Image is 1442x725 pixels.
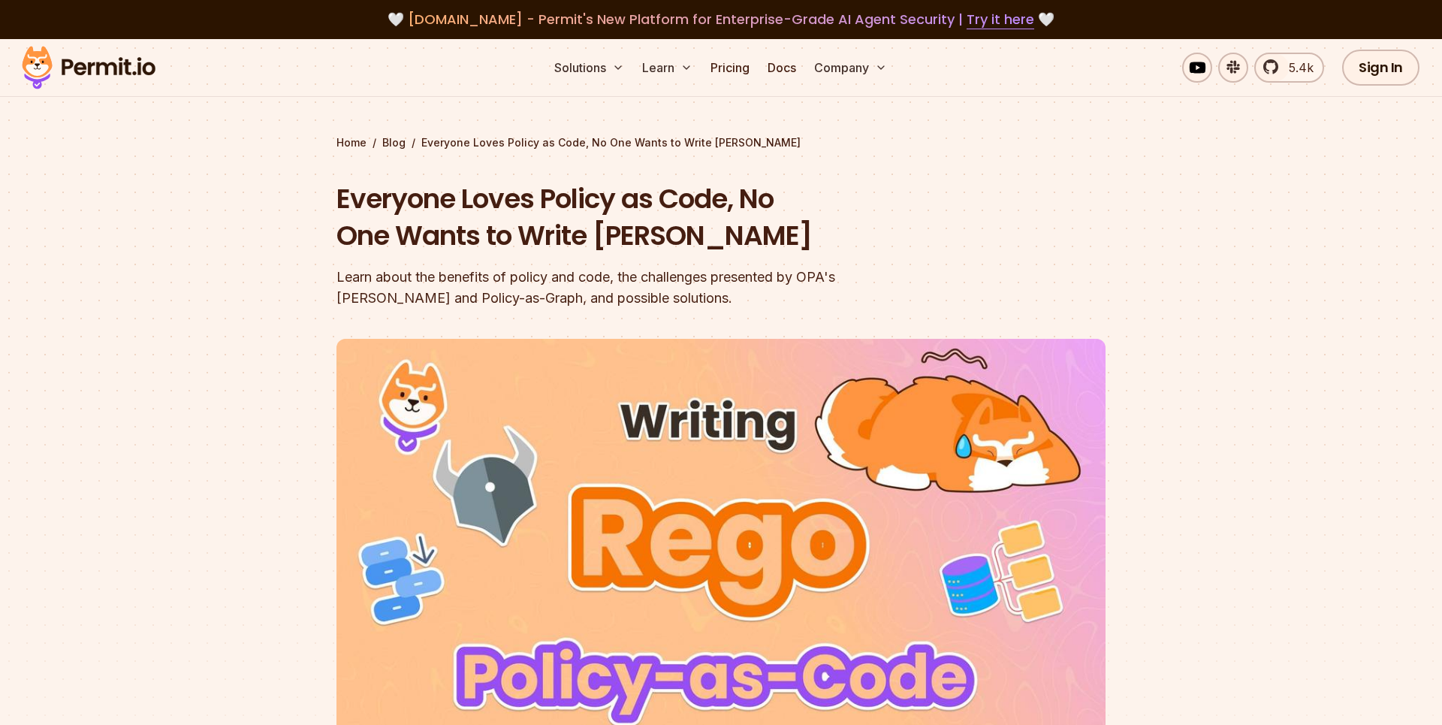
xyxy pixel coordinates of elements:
[1342,50,1419,86] a: Sign In
[408,10,1034,29] span: [DOMAIN_NAME] - Permit's New Platform for Enterprise-Grade AI Agent Security |
[636,53,698,83] button: Learn
[808,53,893,83] button: Company
[336,135,1106,150] div: / /
[704,53,756,83] a: Pricing
[762,53,802,83] a: Docs
[336,180,913,255] h1: Everyone Loves Policy as Code, No One Wants to Write [PERSON_NAME]
[336,267,913,309] div: Learn about the benefits of policy and code, the challenges presented by OPA's [PERSON_NAME] and ...
[1254,53,1324,83] a: 5.4k
[336,135,367,150] a: Home
[1280,59,1314,77] span: 5.4k
[382,135,406,150] a: Blog
[36,9,1406,30] div: 🤍 🤍
[15,42,162,93] img: Permit logo
[548,53,630,83] button: Solutions
[967,10,1034,29] a: Try it here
